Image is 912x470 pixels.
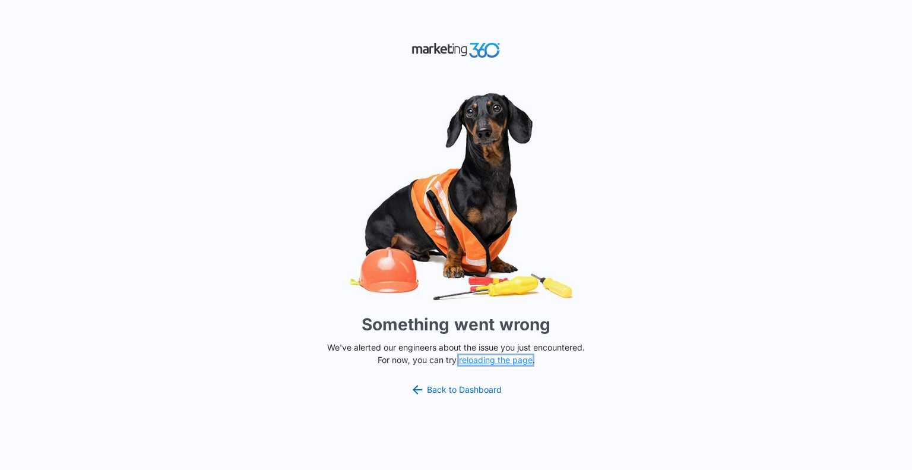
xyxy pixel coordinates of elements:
h1: Something went wrong [362,312,550,337]
a: Back to Dashboard [410,383,502,397]
p: We've alerted our engineers about the issue you just encountered. For now, you can try . [322,341,590,366]
button: reloading the page [459,355,533,365]
img: Sad Dog [278,86,634,307]
img: Marketing 360 Logo [411,40,501,61]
